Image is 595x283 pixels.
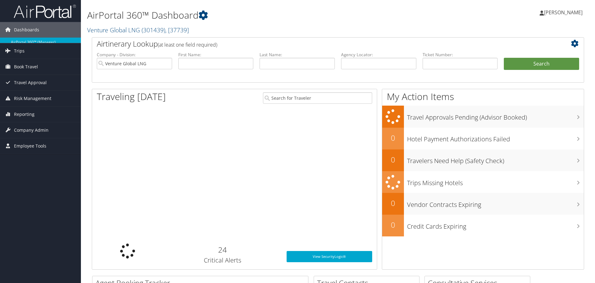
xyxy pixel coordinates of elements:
label: Agency Locator: [341,52,416,58]
h2: 0 [382,220,404,230]
a: Trips Missing Hotels [382,171,584,193]
h1: AirPortal 360™ Dashboard [87,9,422,22]
span: Book Travel [14,59,38,75]
span: Company Admin [14,122,49,138]
label: Ticket Number: [423,52,498,58]
span: Travel Approval [14,75,47,90]
h3: Trips Missing Hotels [407,176,584,187]
a: 0Travelers Need Help (Safety Check) [382,149,584,171]
a: View SecurityLogic® [287,251,372,262]
a: Venture Global LNG [87,26,189,34]
h3: Travel Approvals Pending (Advisor Booked) [407,110,584,122]
span: , [ 37739 ] [165,26,189,34]
span: ( 301439 ) [142,26,165,34]
h3: Credit Cards Expiring [407,219,584,231]
span: Dashboards [14,22,39,38]
span: Risk Management [14,91,51,106]
label: First Name: [178,52,254,58]
h3: Critical Alerts [168,256,277,265]
span: [PERSON_NAME] [544,9,583,16]
span: (at least one field required) [158,41,217,48]
h3: Hotel Payment Authorizations Failed [407,132,584,144]
h2: Airtinerary Lookup [97,39,538,49]
button: Search [504,58,579,70]
h2: 0 [382,198,404,208]
img: airportal-logo.png [14,4,76,19]
h3: Vendor Contracts Expiring [407,197,584,209]
label: Company - Division: [97,52,172,58]
a: [PERSON_NAME] [540,3,589,22]
a: 0Hotel Payment Authorizations Failed [382,128,584,149]
label: Last Name: [260,52,335,58]
span: Trips [14,43,25,59]
h2: 0 [382,154,404,165]
a: 0Vendor Contracts Expiring [382,193,584,215]
span: Employee Tools [14,138,46,154]
h1: Traveling [DATE] [97,90,166,103]
h1: My Action Items [382,90,584,103]
h2: 0 [382,133,404,143]
input: Search for Traveler [263,92,372,104]
a: Travel Approvals Pending (Advisor Booked) [382,106,584,128]
span: Reporting [14,107,35,122]
h3: Travelers Need Help (Safety Check) [407,153,584,165]
a: 0Credit Cards Expiring [382,215,584,236]
h2: 24 [168,244,277,255]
